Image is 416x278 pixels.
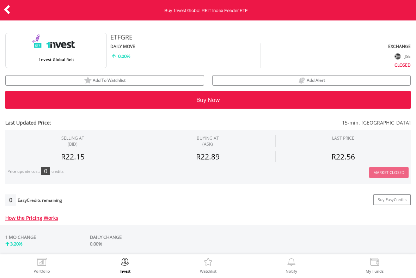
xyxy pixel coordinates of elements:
[33,258,50,273] a: Portfolio
[90,234,191,241] div: DAILY CHANGE
[373,194,411,205] a: Buy EasyCredits
[286,258,297,268] img: View Notifications
[5,75,204,86] button: watchlist Add To Watchlist
[61,152,85,162] span: R22.15
[10,241,23,247] span: 3.20%
[110,33,336,42] div: ETFGRE
[212,75,411,86] button: price alerts bell Add Alert
[5,91,411,109] button: Buy Now
[5,119,174,126] span: Last Updated Price:
[331,152,355,162] span: R22.56
[51,169,63,174] div: credits
[84,77,92,84] img: watchlist
[36,258,47,268] img: View Portfolio
[405,53,411,59] span: JSE
[7,169,40,174] div: Price update cost:
[196,152,220,162] span: R22.89
[120,258,130,268] img: Invest Now
[369,258,380,268] img: View Funds
[200,269,216,273] label: Watchlist
[61,141,84,147] span: (BID)
[110,43,261,49] div: DAILY MOVE
[120,258,130,273] a: Invest
[90,241,102,247] span: 0.00%
[18,198,62,204] div: EasyCredits remaining
[5,214,58,221] a: How the Pricing Works
[261,61,411,68] div: CLOSED
[5,234,36,241] div: 1 MO CHANGE
[261,43,411,49] div: EXCHANGE
[332,135,354,141] div: LAST PRICE
[61,135,84,147] div: SELLING AT
[366,258,384,273] a: My Funds
[298,77,306,84] img: price alerts bell
[197,135,219,147] span: BUYING AT
[93,77,126,83] span: Add To Watchlist
[41,167,50,175] div: 0
[366,269,384,273] label: My Funds
[286,258,297,273] a: Notify
[369,167,409,178] button: Market Closed
[120,269,130,273] label: Invest
[118,53,130,59] span: 0.00%
[286,269,297,273] label: Notify
[307,77,325,83] span: Add Alert
[197,141,219,147] span: (ASK)
[200,258,216,273] a: Watchlist
[30,33,82,68] img: EQU.ZA.ETFGRE.png
[33,269,50,273] label: Portfolio
[203,258,214,268] img: Watchlist
[174,119,411,126] span: 15-min. [GEOGRAPHIC_DATA]
[5,194,16,206] div: 0
[395,53,401,59] img: flag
